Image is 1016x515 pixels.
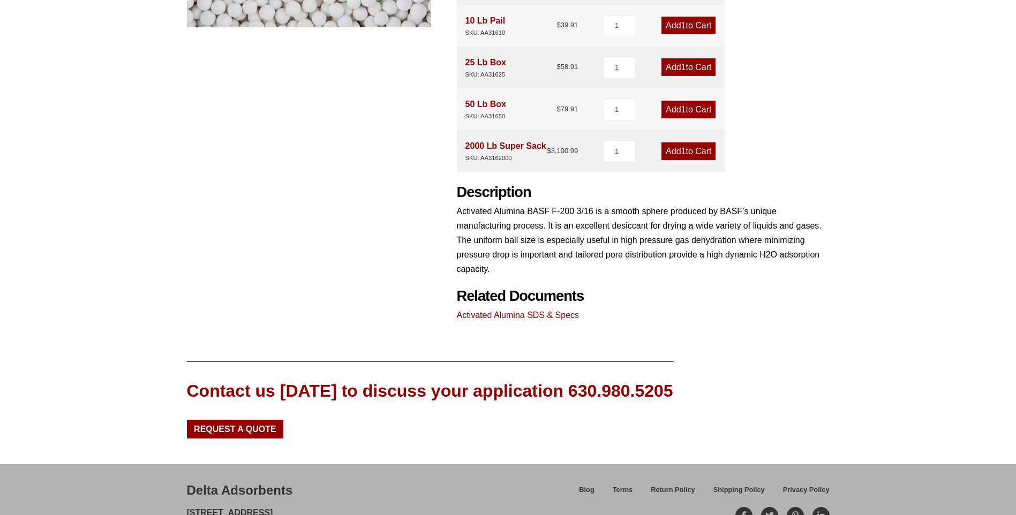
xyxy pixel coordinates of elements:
[661,58,716,76] a: Add1to Cart
[783,487,830,494] span: Privacy Policy
[547,147,578,155] bdi: 3,100.99
[570,484,603,503] a: Blog
[713,487,765,494] span: Shipping Policy
[681,63,686,72] span: 1
[681,147,686,156] span: 1
[465,70,506,80] div: SKU: AA31625
[556,63,560,71] span: $
[465,139,546,163] div: 2000 Lb Super Sack
[457,310,580,320] a: Activated Alumina SDS & Specs
[651,487,695,494] span: Return Policy
[642,484,704,503] a: Return Policy
[187,481,293,499] div: Delta Adsorbents
[465,111,506,122] div: SKU: AA31650
[187,420,284,438] a: Request a Quote
[187,379,673,403] div: Contact us [DATE] to discuss your application 630.980.5205
[556,21,578,29] bdi: 39.91
[774,484,830,503] a: Privacy Policy
[465,13,506,38] div: 10 Lb Pail
[465,28,506,38] div: SKU: AA31610
[457,184,830,201] h2: Description
[556,105,578,113] bdi: 79.91
[465,55,506,80] div: 25 Lb Box
[194,425,276,434] span: Request a Quote
[661,142,716,160] a: Add1to Cart
[457,204,830,277] p: Activated Alumina BASF F-200 3/16 is a smooth sphere produced by BASF’s unique manufacturing proc...
[465,153,546,163] div: SKU: AA3162000
[681,105,686,114] span: 1
[681,21,686,30] span: 1
[604,484,642,503] a: Terms
[547,147,551,155] span: $
[661,17,716,34] a: Add1to Cart
[613,487,633,494] span: Terms
[704,484,774,503] a: Shipping Policy
[556,21,560,29] span: $
[579,487,594,494] span: Blog
[661,101,716,118] a: Add1to Cart
[556,63,578,71] bdi: 58.91
[556,105,560,113] span: $
[465,97,506,122] div: 50 Lb Box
